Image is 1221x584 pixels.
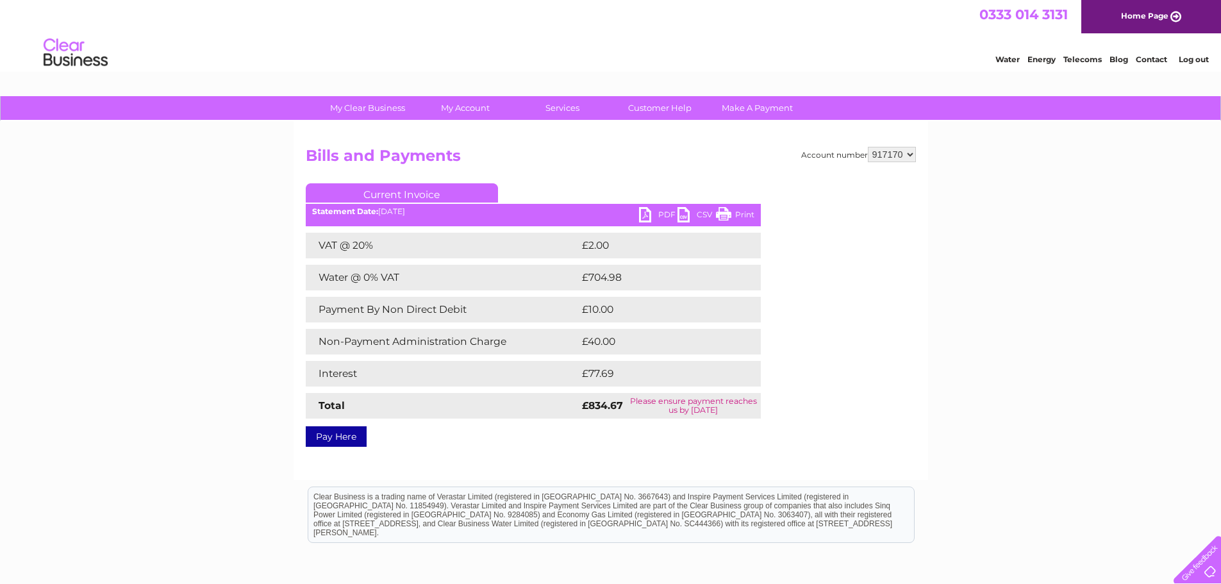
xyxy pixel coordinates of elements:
a: 0333 014 3131 [979,6,1068,22]
td: £2.00 [579,233,731,258]
a: Customer Help [607,96,713,120]
a: Water [995,54,1020,64]
td: Interest [306,361,579,387]
td: Please ensure payment reaches us by [DATE] [626,393,760,419]
a: Energy [1027,54,1056,64]
a: Telecoms [1063,54,1102,64]
a: Current Invoice [306,183,498,203]
a: My Clear Business [315,96,420,120]
td: Non-Payment Administration Charge [306,329,579,355]
div: [DATE] [306,207,761,216]
td: Payment By Non Direct Debit [306,297,579,322]
a: Log out [1179,54,1209,64]
strong: Total [319,399,345,412]
td: VAT @ 20% [306,233,579,258]
strong: £834.67 [582,399,623,412]
td: £77.69 [579,361,735,387]
img: logo.png [43,33,108,72]
div: Clear Business is a trading name of Verastar Limited (registered in [GEOGRAPHIC_DATA] No. 3667643... [308,7,914,62]
td: £704.98 [579,265,738,290]
div: Account number [801,147,916,162]
a: Blog [1109,54,1128,64]
a: Contact [1136,54,1167,64]
td: Water @ 0% VAT [306,265,579,290]
b: Statement Date: [312,206,378,216]
a: Services [510,96,615,120]
a: My Account [412,96,518,120]
a: Print [716,207,754,226]
td: £10.00 [579,297,735,322]
a: Pay Here [306,426,367,447]
a: Make A Payment [704,96,810,120]
td: £40.00 [579,329,736,355]
a: PDF [639,207,677,226]
a: CSV [677,207,716,226]
h2: Bills and Payments [306,147,916,171]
